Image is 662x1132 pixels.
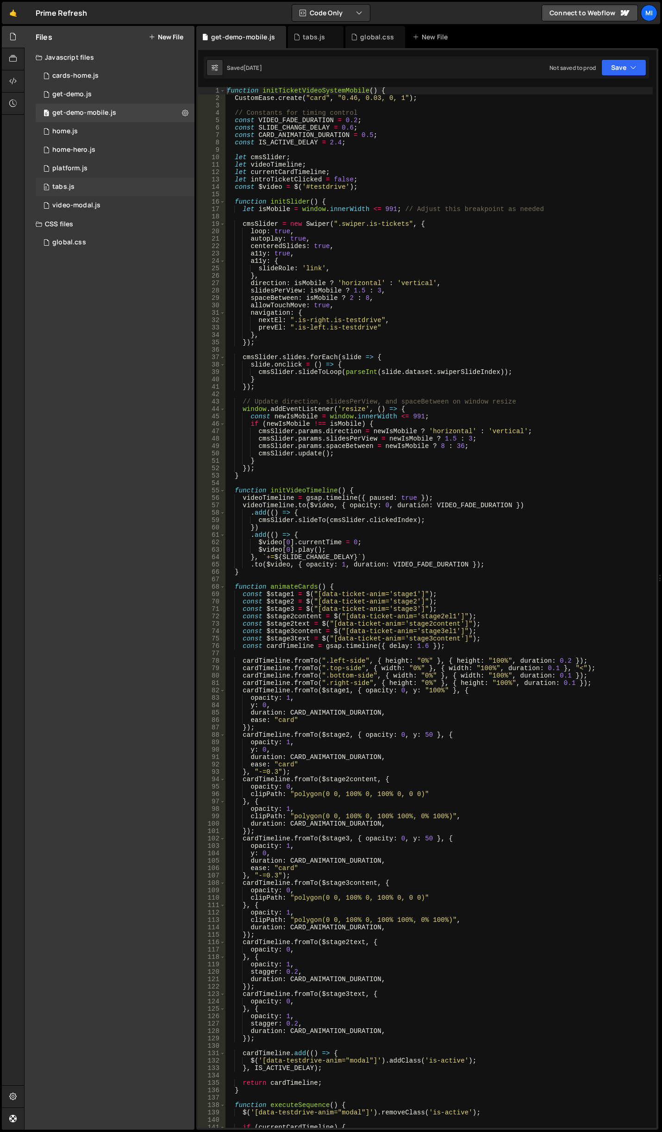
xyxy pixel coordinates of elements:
div: global.css [360,32,394,42]
div: 54 [198,479,225,487]
div: 127 [198,1020,225,1027]
div: 10 [198,154,225,161]
div: 50 [198,450,225,457]
div: 65 [198,561,225,568]
div: 45 [198,413,225,420]
div: 130 [198,1042,225,1050]
div: 49 [198,442,225,450]
div: 8 [198,139,225,146]
div: 109 [198,887,225,894]
div: 42 [198,391,225,398]
span: 0 [44,110,49,118]
div: 138 [198,1101,225,1109]
div: 29 [198,294,225,302]
div: 128 [198,1027,225,1035]
div: 16983/47432.js [36,67,194,85]
div: 77 [198,650,225,657]
div: Mi [641,5,657,21]
div: 72 [198,613,225,620]
div: 16983/46693.js [36,104,194,122]
div: 68 [198,583,225,591]
div: 94 [198,776,225,783]
div: 108 [198,879,225,887]
div: 99 [198,813,225,820]
div: 60 [198,524,225,531]
div: 70 [198,598,225,605]
div: 97 [198,798,225,805]
div: 19 [198,220,225,228]
div: 78 [198,657,225,665]
div: 16983/47433.js [36,141,194,159]
div: 26 [198,272,225,280]
div: 31 [198,309,225,317]
div: 34 [198,331,225,339]
div: 28 [198,287,225,294]
div: 37 [198,354,225,361]
a: Connect to Webflow [542,5,638,21]
button: Code Only [292,5,370,21]
div: 101 [198,827,225,835]
div: 82 [198,687,225,694]
div: 57 [198,502,225,509]
div: 98 [198,805,225,813]
div: 105 [198,857,225,865]
div: 112 [198,909,225,916]
div: 114 [198,924,225,931]
div: platform.js [52,164,87,173]
div: get-demo-mobile.js [211,32,275,42]
a: 🤙 [2,2,25,24]
div: 55 [198,487,225,494]
div: 47 [198,428,225,435]
div: 90 [198,746,225,753]
div: 25 [198,265,225,272]
div: 120 [198,968,225,976]
span: 0 [44,184,49,192]
div: home.js [52,127,78,136]
div: 15 [198,191,225,198]
div: video-modal.js [52,201,100,210]
div: get-demo-mobile.js [52,109,116,117]
div: 117 [198,946,225,953]
div: 27 [198,280,225,287]
div: 118 [198,953,225,961]
div: 86 [198,716,225,724]
div: New File [412,32,451,42]
div: Prime Refresh [36,7,87,19]
div: 17 [198,205,225,213]
div: 14 [198,183,225,191]
div: 16 [198,198,225,205]
div: 36 [198,346,225,354]
div: 24 [198,257,225,265]
div: 7 [198,131,225,139]
div: 96 [198,790,225,798]
div: 33 [198,324,225,331]
div: 113 [198,916,225,924]
div: 2 [198,94,225,102]
div: 119 [198,961,225,968]
div: 75 [198,635,225,642]
div: 48 [198,435,225,442]
div: 21 [198,235,225,243]
div: 92 [198,761,225,768]
div: 56 [198,494,225,502]
div: 66 [198,568,225,576]
div: 39 [198,368,225,376]
div: tabs.js [52,183,75,191]
div: 52 [198,465,225,472]
div: 132 [198,1057,225,1064]
div: 67 [198,576,225,583]
div: 11 [198,161,225,168]
div: 16983/46734.js [36,178,194,196]
div: 87 [198,724,225,731]
div: 41 [198,383,225,391]
div: 83 [198,694,225,702]
div: 16983/46577.css [36,233,194,252]
div: 64 [198,554,225,561]
div: 3 [198,102,225,109]
button: Save [601,59,646,76]
div: 58 [198,509,225,516]
div: CSS files [25,215,194,233]
div: 129 [198,1035,225,1042]
div: 32 [198,317,225,324]
div: 12 [198,168,225,176]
